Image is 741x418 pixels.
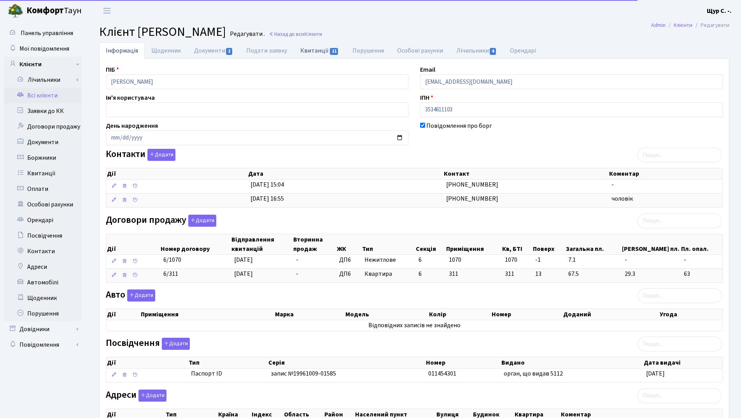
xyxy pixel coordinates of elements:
span: -1 [535,256,562,265]
th: Видано [501,357,643,368]
a: Порушення [4,306,82,321]
input: Пошук... [638,388,722,403]
a: Клієнти [4,56,82,72]
label: Контакти [106,149,175,161]
th: Тип [361,234,415,254]
label: Повідомлення про борг [426,121,492,131]
img: logo.png [8,3,23,19]
span: 1070 [449,256,461,264]
label: Ім'я користувача [106,93,155,102]
a: Оплати [4,181,82,197]
a: Особові рахунки [391,42,450,59]
span: [PHONE_NUMBER] [446,180,498,189]
th: Приміщення [445,234,501,254]
th: Доданий [562,309,659,320]
small: Редагувати . [228,30,265,38]
span: 13 [535,270,562,279]
span: [PHONE_NUMBER] [446,194,498,203]
a: Адреси [4,259,82,275]
span: 6/1070 [163,256,181,264]
span: - [684,256,719,265]
th: Номер договору [160,234,231,254]
a: Документи [4,134,82,150]
label: Адреси [106,390,166,402]
button: Переключити навігацію [97,4,117,17]
a: Документи [187,42,240,59]
span: 63 [684,270,719,279]
a: Лічильники [450,42,503,59]
button: Авто [127,289,155,302]
a: Подати заявку [240,42,294,59]
th: Серія [268,357,425,368]
span: 29.3 [625,270,678,279]
a: Щоденник [4,290,82,306]
a: Автомобілі [4,275,82,290]
span: Клієнт [PERSON_NAME] [99,23,226,41]
span: 67.5 [568,270,618,279]
th: Дії [106,309,140,320]
span: 311 [505,270,529,279]
th: Номер [491,309,562,320]
span: [DATE] [234,270,253,278]
th: Дата видачі [643,357,722,368]
th: Секція [415,234,446,254]
th: Приміщення [140,309,275,320]
th: Колір [428,309,491,320]
a: Порушення [346,42,391,59]
span: - [296,270,298,278]
th: Дії [106,234,160,254]
th: Вторинна продаж [293,234,336,254]
button: Посвідчення [162,338,190,350]
span: Паспорт ID [191,369,265,378]
span: [DATE] 16:55 [251,194,284,203]
li: Редагувати [692,21,729,30]
label: ПІБ [106,65,119,74]
a: Повідомлення [4,337,82,353]
th: Дії [106,357,188,368]
span: орган, що видав 5112 [504,369,563,378]
a: Додати [137,388,166,402]
a: Лічильники [9,72,82,88]
span: 4 [490,48,496,55]
span: [DATE] [234,256,253,264]
label: Авто [106,289,155,302]
a: Довідники [4,321,82,337]
label: Посвідчення [106,338,190,350]
a: Орендарі [503,42,543,59]
span: 6/311 [163,270,178,278]
span: 011454301 [428,369,456,378]
b: Щур С. -. [707,7,732,15]
th: Модель [345,309,428,320]
th: Поверх [532,234,565,254]
span: [DATE] 15:04 [251,180,284,189]
span: - [296,256,298,264]
th: Дата [247,168,443,179]
span: Нежитлове [364,256,412,265]
a: Клієнти [674,21,692,29]
a: Додати [186,213,216,227]
span: 11 [330,48,338,55]
a: Заявки до КК [4,103,82,119]
th: Тип [188,357,268,368]
a: Додати [125,288,155,302]
a: Admin [651,21,666,29]
span: Квартира [364,270,412,279]
a: Мої повідомлення [4,41,82,56]
th: Номер [425,357,501,368]
input: Пошук... [638,148,722,162]
button: Договори продажу [188,215,216,227]
span: [DATE] [646,369,665,378]
a: Додати [160,337,190,350]
span: 6 [419,256,422,264]
span: 311 [449,270,458,278]
label: ІПН [420,93,433,102]
span: ДП6 [339,256,358,265]
th: Дії [106,168,247,179]
span: - [611,180,614,189]
span: Клієнти [305,30,322,38]
span: - [625,256,678,265]
td: Відповідних записів не знайдено [106,320,722,331]
span: 2 [226,48,232,55]
a: Панель управління [4,25,82,41]
label: День народження [106,121,158,131]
